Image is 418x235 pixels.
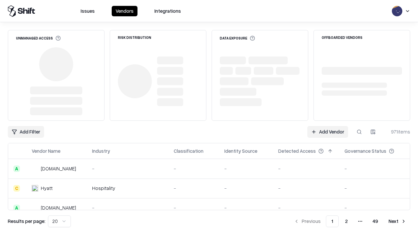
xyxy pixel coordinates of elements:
button: Integrations [151,6,185,16]
button: 2 [340,215,353,227]
div: - [174,165,214,172]
div: - [224,204,268,211]
img: primesec.co.il [32,205,38,211]
button: 1 [326,215,339,227]
div: - [345,185,405,192]
div: - [345,165,405,172]
div: - [278,185,334,192]
div: [DOMAIN_NAME] [41,204,76,211]
div: Industry [92,148,110,154]
button: 49 [367,215,383,227]
div: A [13,205,20,211]
div: Unmanaged Access [16,36,61,41]
div: A [13,165,20,172]
div: Hospitality [92,185,163,192]
div: - [278,165,334,172]
div: - [224,185,268,192]
div: Risk Distribution [118,36,151,39]
div: Vendor Name [32,148,60,154]
button: Next [385,215,410,227]
div: - [345,204,405,211]
div: [DOMAIN_NAME] [41,165,76,172]
div: Governance Status [345,148,386,154]
button: Vendors [112,6,137,16]
div: - [92,204,163,211]
div: 971 items [384,128,410,135]
div: - [174,185,214,192]
a: Add Vendor [307,126,348,138]
div: - [224,165,268,172]
button: Add Filter [8,126,44,138]
div: Identity Source [224,148,257,154]
img: Hyatt [32,185,38,192]
div: - [92,165,163,172]
div: C [13,185,20,192]
div: Data Exposure [220,36,255,41]
p: Results per page: [8,218,45,225]
nav: pagination [290,215,410,227]
div: Classification [174,148,203,154]
div: Hyatt [41,185,53,192]
button: Issues [77,6,99,16]
img: intrado.com [32,165,38,172]
div: Detected Access [278,148,316,154]
div: - [174,204,214,211]
div: - [278,204,334,211]
div: Offboarded Vendors [322,36,362,39]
